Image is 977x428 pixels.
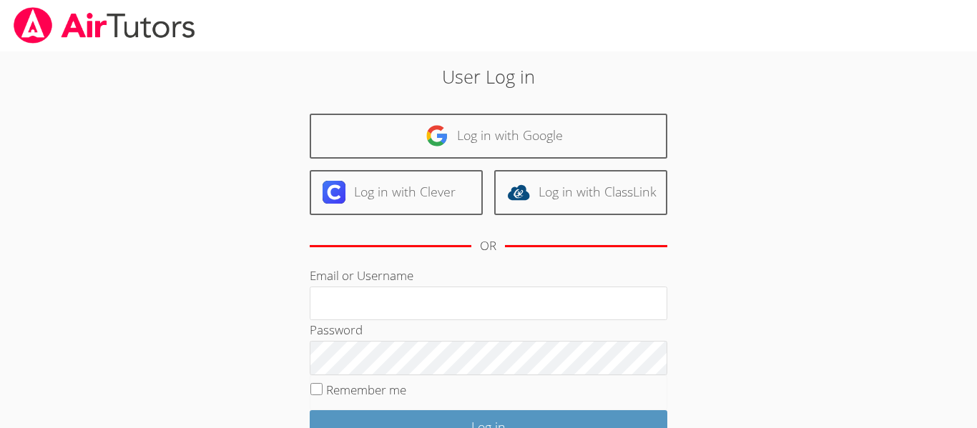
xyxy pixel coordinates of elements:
label: Email or Username [310,267,413,284]
a: Log in with Google [310,114,667,159]
div: OR [480,236,496,257]
img: classlink-logo-d6bb404cc1216ec64c9a2012d9dc4662098be43eaf13dc465df04b49fa7ab582.svg [507,181,530,204]
img: google-logo-50288ca7cdecda66e5e0955fdab243c47b7ad437acaf1139b6f446037453330a.svg [426,124,448,147]
a: Log in with ClassLink [494,170,667,215]
img: airtutors_banner-c4298cdbf04f3fff15de1276eac7730deb9818008684d7c2e4769d2f7ddbe033.png [12,7,197,44]
img: clever-logo-6eab21bc6e7a338710f1a6ff85c0baf02591cd810cc4098c63d3a4b26e2feb20.svg [323,181,345,204]
label: Remember me [326,382,406,398]
label: Password [310,322,363,338]
h2: User Log in [225,63,752,90]
a: Log in with Clever [310,170,483,215]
